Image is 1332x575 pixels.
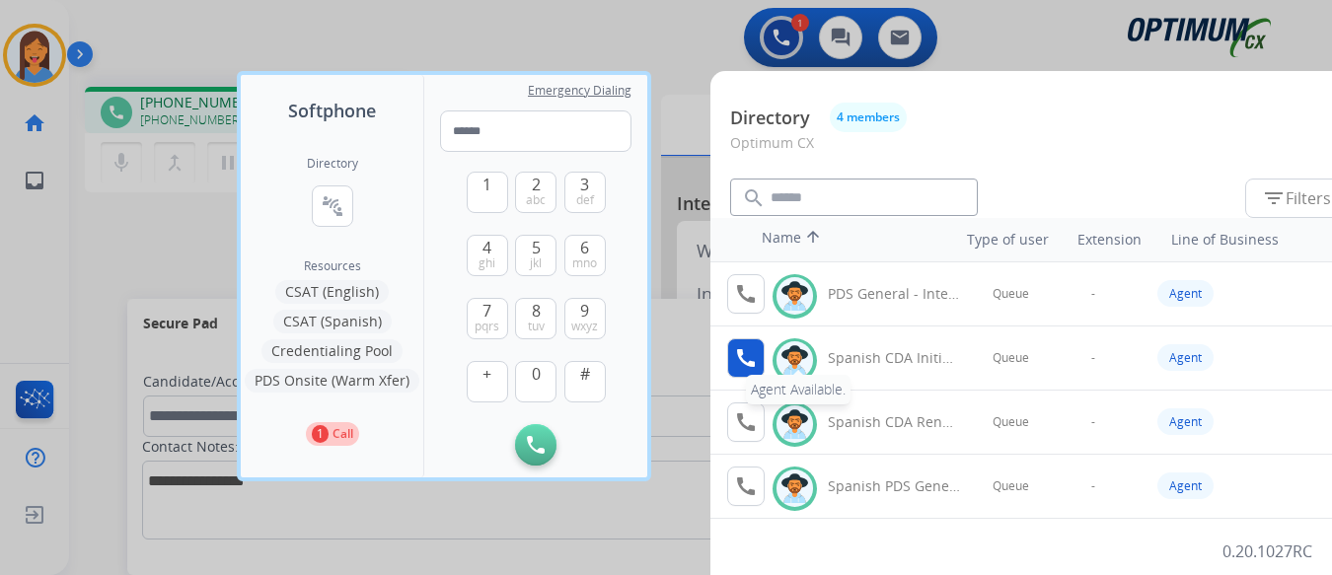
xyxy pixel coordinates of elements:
[801,228,825,252] mat-icon: arrow_upward
[467,235,508,276] button: 4ghi
[467,172,508,213] button: 1
[304,258,361,274] span: Resources
[727,338,765,378] button: Agent Available.
[780,473,809,504] img: avatar
[530,255,542,271] span: jkl
[993,286,1029,302] span: Queue
[939,220,1059,259] th: Type of user
[333,425,353,443] p: Call
[828,476,960,496] div: Spanish PDS General - Internal
[580,236,589,259] span: 6
[532,173,541,196] span: 2
[580,299,589,323] span: 9
[526,192,546,208] span: abc
[1262,186,1331,210] span: Filters
[734,474,758,498] mat-icon: call
[515,172,556,213] button: 2abc
[828,348,960,368] div: Spanish CDA Initial General - Internal
[564,235,606,276] button: 6mno
[780,345,809,376] img: avatar
[1157,280,1214,307] div: Agent
[479,255,495,271] span: ghi
[261,339,403,363] button: Credentialing Pool
[993,478,1029,494] span: Queue
[828,284,960,304] div: PDS General - Internal
[527,436,545,454] img: call-button
[515,298,556,339] button: 8tuv
[482,173,491,196] span: 1
[306,422,359,446] button: 1Call
[482,362,491,386] span: +
[273,310,392,333] button: CSAT (Spanish)
[1091,414,1095,430] span: -
[482,299,491,323] span: 7
[467,298,508,339] button: 7pqrs
[532,299,541,323] span: 8
[515,361,556,402] button: 0
[780,409,809,440] img: avatar
[734,282,758,306] mat-icon: call
[571,319,598,334] span: wxyz
[532,236,541,259] span: 5
[312,425,329,443] p: 1
[734,410,758,434] mat-icon: call
[746,375,851,404] div: Agent Available.
[1091,350,1095,366] span: -
[467,361,508,402] button: +
[528,319,545,334] span: tuv
[564,298,606,339] button: 9wxyz
[1157,344,1214,371] div: Agent
[734,346,758,370] mat-icon: call
[1091,478,1095,494] span: -
[321,194,344,218] mat-icon: connect_without_contact
[475,319,499,334] span: pqrs
[564,361,606,402] button: #
[572,255,597,271] span: mno
[528,83,631,99] span: Emergency Dialing
[1157,408,1214,435] div: Agent
[482,236,491,259] span: 4
[742,186,766,210] mat-icon: search
[1068,220,1151,259] th: Extension
[1222,539,1312,563] p: 0.20.1027RC
[993,350,1029,366] span: Queue
[730,105,810,131] p: Directory
[830,103,907,132] button: 4 members
[752,218,929,261] th: Name
[993,414,1029,430] span: Queue
[828,412,960,432] div: Spanish CDA Renewal General - Internal
[245,369,419,393] button: PDS Onsite (Warm Xfer)
[1157,472,1214,499] div: Agent
[1262,186,1286,210] mat-icon: filter_list
[564,172,606,213] button: 3def
[580,173,589,196] span: 3
[275,280,389,304] button: CSAT (English)
[515,235,556,276] button: 5jkl
[1091,286,1095,302] span: -
[307,156,358,172] h2: Directory
[580,362,590,386] span: #
[780,281,809,312] img: avatar
[576,192,594,208] span: def
[532,362,541,386] span: 0
[288,97,376,124] span: Softphone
